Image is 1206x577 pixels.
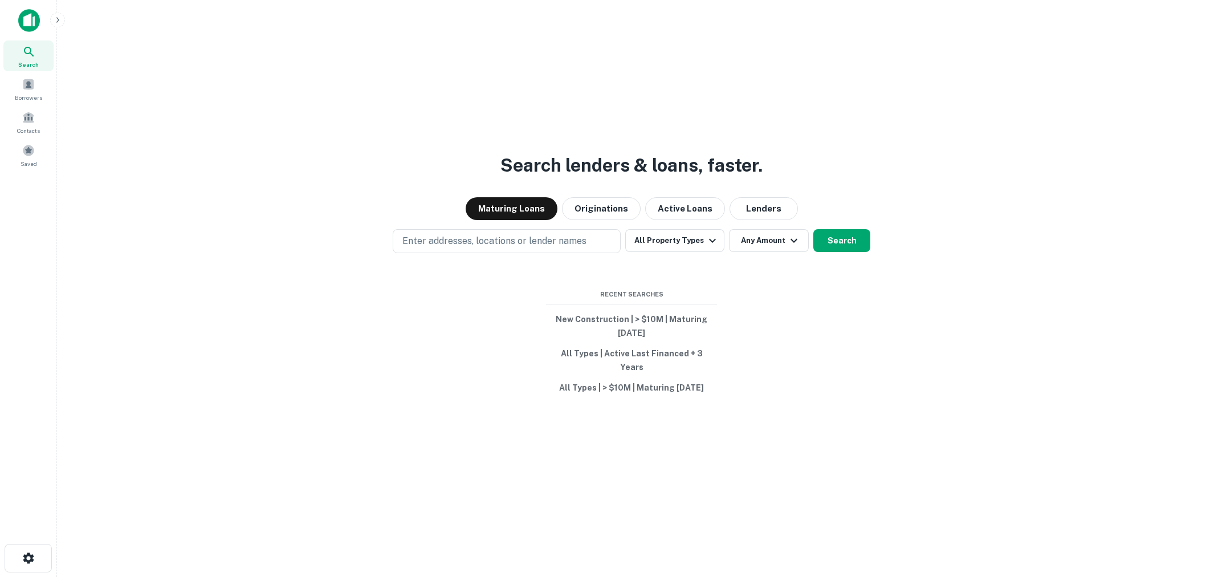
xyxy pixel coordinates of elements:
button: Maturing Loans [466,197,557,220]
button: Any Amount [729,229,809,252]
button: Active Loans [645,197,725,220]
button: Search [813,229,870,252]
img: capitalize-icon.png [18,9,40,32]
button: New Construction | > $10M | Maturing [DATE] [546,309,717,343]
button: All Types | > $10M | Maturing [DATE] [546,377,717,398]
span: Search [18,60,39,69]
button: Lenders [730,197,798,220]
span: Borrowers [15,93,42,102]
button: Originations [562,197,641,220]
h3: Search lenders & loans, faster. [500,152,763,179]
button: All Types | Active Last Financed + 3 Years [546,343,717,377]
button: All Property Types [625,229,724,252]
span: Saved [21,159,37,168]
p: Enter addresses, locations or lender names [402,234,586,248]
a: Search [3,40,54,71]
a: Contacts [3,107,54,137]
button: Enter addresses, locations or lender names [393,229,621,253]
iframe: Chat Widget [1149,486,1206,541]
span: Recent Searches [546,290,717,299]
a: Borrowers [3,74,54,104]
span: Contacts [17,126,40,135]
a: Saved [3,140,54,170]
